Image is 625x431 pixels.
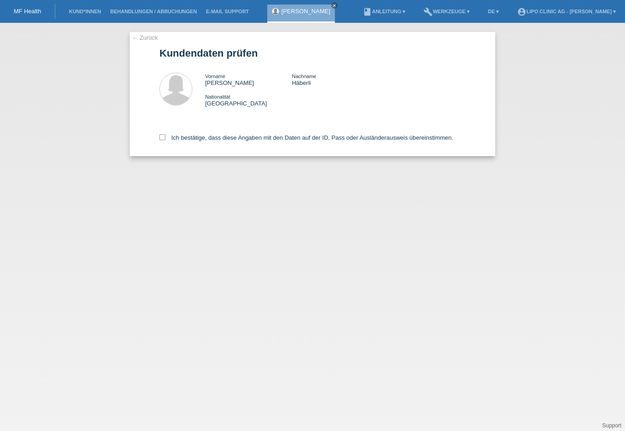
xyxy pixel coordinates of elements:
[602,422,621,429] a: Support
[517,7,526,16] i: account_circle
[205,94,230,100] span: Nationalität
[106,9,201,14] a: Behandlungen / Abbuchungen
[363,7,372,16] i: book
[205,93,292,107] div: [GEOGRAPHIC_DATA]
[159,134,453,141] label: Ich bestätige, dass diese Angaben mit den Daten auf der ID, Pass oder Ausländerausweis übereinsti...
[513,9,620,14] a: account_circleLIPO CLINIC AG - [PERSON_NAME] ▾
[205,74,225,79] span: Vorname
[159,47,466,59] h1: Kundendaten prüfen
[201,9,254,14] a: E-Mail Support
[358,9,410,14] a: bookAnleitung ▾
[483,9,503,14] a: DE ▾
[331,2,338,9] a: close
[292,73,379,86] div: Häberli
[332,3,337,8] i: close
[14,8,41,15] a: MF Health
[424,7,433,16] i: build
[132,34,158,41] a: ← Zurück
[281,8,330,15] a: [PERSON_NAME]
[205,73,292,86] div: [PERSON_NAME]
[292,74,316,79] span: Nachname
[64,9,106,14] a: Kund*innen
[419,9,474,14] a: buildWerkzeuge ▾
